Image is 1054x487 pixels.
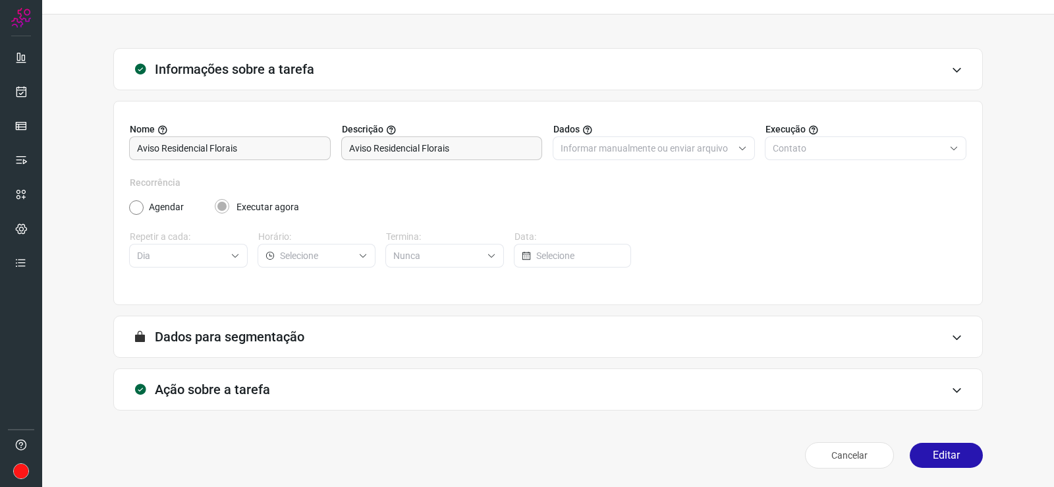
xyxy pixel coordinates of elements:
[13,463,29,479] img: 08c3c19c1da11da3e9629fe120d1d015.png
[11,8,31,28] img: Logo
[130,123,155,136] span: Nome
[155,61,314,77] h3: Informações sobre a tarefa
[514,230,632,244] label: Data:
[130,176,966,190] label: Recorrência
[280,244,354,267] input: Selecione
[149,200,184,214] label: Agendar
[236,200,299,214] label: Executar agora
[349,137,535,159] input: Forneça uma breve descrição da sua tarefa.
[137,137,323,159] input: Digite o nome para a sua tarefa.
[137,244,225,267] input: Selecione
[536,244,624,267] input: Selecione
[773,137,945,159] input: Selecione o tipo de envio
[130,230,248,244] label: Repetir a cada:
[155,329,304,345] h3: Dados para segmentação
[805,442,894,469] button: Cancelar
[342,123,383,136] span: Descrição
[258,230,376,244] label: Horário:
[386,230,504,244] label: Termina:
[553,123,580,136] span: Dados
[155,382,270,397] h3: Ação sobre a tarefa
[393,244,482,267] input: Selecione
[561,137,733,159] input: Selecione o tipo de envio
[765,123,806,136] span: Execução
[910,443,983,468] button: Editar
